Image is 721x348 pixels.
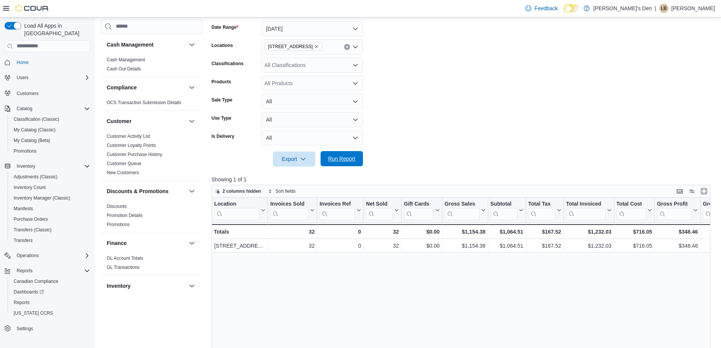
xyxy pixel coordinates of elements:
[616,201,646,220] div: Total Cost
[2,87,93,98] button: Customers
[8,146,93,156] button: Promotions
[107,143,156,148] a: Customer Loyalty Points
[101,132,202,180] div: Customer
[107,57,145,62] a: Cash Management
[17,326,33,332] span: Settings
[352,44,358,50] button: Open list of options
[366,201,399,220] button: Net Sold
[528,201,561,220] button: Total Tax
[11,236,90,245] span: Transfers
[107,100,181,106] span: OCS Transaction Submission Details
[101,98,202,110] div: Compliance
[352,62,358,68] button: Open list of options
[404,241,440,250] div: $0.00
[214,227,265,236] div: Totals
[107,239,127,247] h3: Finance
[107,282,186,290] button: Inventory
[319,201,355,208] div: Invoices Ref
[8,125,93,135] button: My Catalog (Classic)
[14,88,90,98] span: Customers
[11,298,90,307] span: Reports
[14,289,44,295] span: Dashboards
[11,236,36,245] a: Transfers
[8,276,93,287] button: Canadian Compliance
[528,201,555,220] div: Total Tax
[566,201,611,220] button: Total Invoiced
[107,151,162,158] span: Customer Purchase History
[223,188,261,194] span: 2 columns hidden
[107,41,186,48] button: Cash Management
[14,148,37,154] span: Promotions
[107,170,139,176] span: New Customers
[17,268,33,274] span: Reports
[212,187,264,196] button: 2 columns hidden
[11,172,90,181] span: Adjustments (Classic)
[270,201,315,220] button: Invoices Sold
[616,201,652,220] button: Total Cost
[444,201,485,220] button: Gross Sales
[14,251,42,260] button: Operations
[319,201,361,220] button: Invoices Ref
[187,281,196,290] button: Inventory
[2,323,93,334] button: Settings
[212,97,232,103] label: Sale Type
[11,309,56,318] a: [US_STATE] CCRS
[14,116,59,122] span: Classification (Classic)
[2,57,93,68] button: Home
[8,172,93,182] button: Adjustments (Classic)
[404,201,434,208] div: Gift Cards
[490,201,517,220] div: Subtotal
[444,201,479,220] div: Gross Sales
[14,104,35,113] button: Catalog
[14,324,36,333] a: Settings
[490,201,517,208] div: Subtotal
[344,44,350,50] button: Clear input
[657,201,692,208] div: Gross Profit
[270,227,315,236] div: 32
[107,134,150,139] a: Customer Activity List
[490,201,523,220] button: Subtotal
[564,5,580,12] input: Dark Mode
[321,151,363,166] button: Run Report
[2,161,93,172] button: Inventory
[212,115,231,121] label: Use Type
[277,151,311,167] span: Export
[319,227,361,236] div: 0
[101,254,202,275] div: Finance
[107,84,186,91] button: Compliance
[14,216,48,222] span: Purchase Orders
[566,241,611,250] div: $1,232.03
[262,112,363,127] button: All
[11,125,59,134] a: My Catalog (Classic)
[14,227,51,233] span: Transfers (Classic)
[14,324,90,333] span: Settings
[444,201,479,208] div: Gross Sales
[101,202,202,232] div: Discounts & Promotions
[212,176,716,183] p: Showing 1 of 1
[8,182,93,193] button: Inventory Count
[187,40,196,49] button: Cash Management
[616,241,652,250] div: $716.05
[616,201,646,208] div: Total Cost
[17,163,35,169] span: Inventory
[107,222,130,227] a: Promotions
[107,84,137,91] h3: Compliance
[14,251,90,260] span: Operations
[107,187,168,195] h3: Discounts & Promotions
[8,225,93,235] button: Transfers (Classic)
[107,212,143,218] span: Promotion Details
[11,287,90,297] span: Dashboards
[11,204,36,213] a: Manifests
[11,287,47,297] a: Dashboards
[528,201,555,208] div: Total Tax
[11,215,51,224] a: Purchase Orders
[14,162,38,171] button: Inventory
[214,201,259,208] div: Location
[17,59,29,66] span: Home
[11,225,55,234] a: Transfers (Classic)
[699,187,709,196] button: Enter fullscreen
[262,21,363,36] button: [DATE]
[675,187,684,196] button: Keyboard shortcuts
[366,201,393,208] div: Net Sold
[212,42,233,48] label: Locations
